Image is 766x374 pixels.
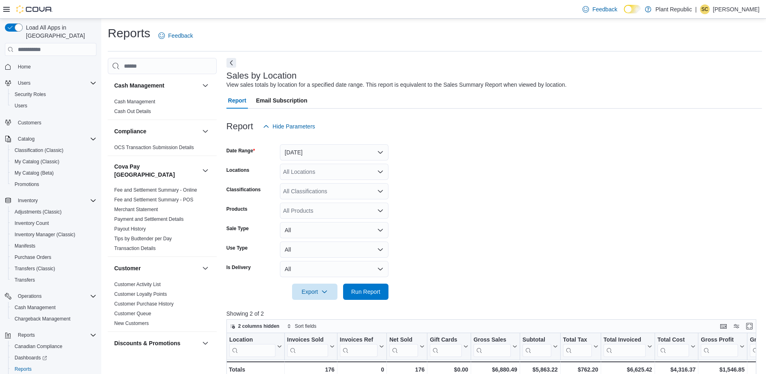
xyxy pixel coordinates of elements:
[11,168,96,178] span: My Catalog (Beta)
[226,71,297,81] h3: Sales by Location
[114,187,197,193] span: Fee and Settlement Summary - Online
[273,122,315,130] span: Hide Parameters
[11,207,96,217] span: Adjustments (Classic)
[114,108,151,115] span: Cash Out Details
[701,336,738,344] div: Gross Profit
[604,336,646,357] div: Total Invoiced
[114,206,158,213] span: Merchant Statement
[11,275,96,285] span: Transfers
[229,336,275,357] div: Location
[11,230,79,239] a: Inventory Manager (Classic)
[114,264,199,272] button: Customer
[226,245,248,251] label: Use Type
[114,245,156,252] span: Transaction Details
[15,291,45,301] button: Operations
[15,196,96,205] span: Inventory
[114,310,151,317] span: Customer Queue
[108,97,217,120] div: Cash Management
[343,284,388,300] button: Run Report
[701,336,745,357] button: Gross Profit
[11,314,74,324] a: Chargeback Management
[114,236,172,241] a: Tips by Budtender per Day
[15,291,96,301] span: Operations
[114,162,199,179] button: Cova Pay [GEOGRAPHIC_DATA]
[702,4,708,14] span: SC
[11,218,52,228] a: Inventory Count
[15,78,34,88] button: Users
[15,78,96,88] span: Users
[11,90,49,99] a: Security Roles
[226,167,250,173] label: Locations
[226,81,567,89] div: View sales totals by location for a specified date range. This report is equivalent to the Sales ...
[114,291,167,297] span: Customer Loyalty Points
[8,100,100,111] button: Users
[8,240,100,252] button: Manifests
[280,144,388,160] button: [DATE]
[108,185,217,256] div: Cova Pay [GEOGRAPHIC_DATA]
[377,188,384,194] button: Open list of options
[11,90,96,99] span: Security Roles
[280,241,388,258] button: All
[11,303,59,312] a: Cash Management
[114,321,149,326] a: New Customers
[114,127,146,135] h3: Compliance
[108,143,217,156] div: Compliance
[168,32,193,40] span: Feedback
[114,81,164,90] h3: Cash Management
[11,364,96,374] span: Reports
[11,264,96,274] span: Transfers (Classic)
[11,145,67,155] a: Classification (Classic)
[226,206,248,212] label: Products
[238,323,280,329] span: 2 columns hidden
[114,197,193,203] a: Fee and Settlement Summary - POS
[287,336,328,357] div: Invoices Sold
[8,167,100,179] button: My Catalog (Beta)
[15,304,55,311] span: Cash Management
[745,321,754,331] button: Enter fullscreen
[114,311,151,316] a: Customer Queue
[523,336,551,357] div: Subtotal
[15,170,54,176] span: My Catalog (Beta)
[2,61,100,73] button: Home
[18,80,30,86] span: Users
[563,336,598,357] button: Total Tax
[8,179,100,190] button: Promotions
[226,122,253,131] h3: Report
[295,323,316,329] span: Sort fields
[229,336,282,357] button: Location
[8,156,100,167] button: My Catalog (Classic)
[389,336,425,357] button: Net Sold
[11,275,38,285] a: Transfers
[8,229,100,240] button: Inventory Manager (Classic)
[655,4,692,14] p: Plant Republic
[114,99,155,105] a: Cash Management
[2,116,100,128] button: Customers
[700,4,710,14] div: Samantha Crosby
[114,216,183,222] span: Payment and Settlement Details
[15,118,45,128] a: Customers
[114,301,174,307] a: Customer Purchase History
[15,134,38,144] button: Catalog
[389,336,418,357] div: Net Sold
[260,118,318,135] button: Hide Parameters
[11,101,30,111] a: Users
[18,120,41,126] span: Customers
[2,329,100,341] button: Reports
[11,252,55,262] a: Purchase Orders
[2,77,100,89] button: Users
[292,284,337,300] button: Export
[226,264,251,271] label: Is Delivery
[114,145,194,150] a: OCS Transaction Submission Details
[287,336,334,357] button: Invoices Sold
[114,320,149,327] span: New Customers
[15,103,27,109] span: Users
[114,127,199,135] button: Compliance
[15,231,75,238] span: Inventory Manager (Classic)
[15,330,38,340] button: Reports
[2,195,100,206] button: Inventory
[474,336,511,344] div: Gross Sales
[15,196,41,205] button: Inventory
[18,332,35,338] span: Reports
[604,336,652,357] button: Total Invoiced
[15,265,55,272] span: Transfers (Classic)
